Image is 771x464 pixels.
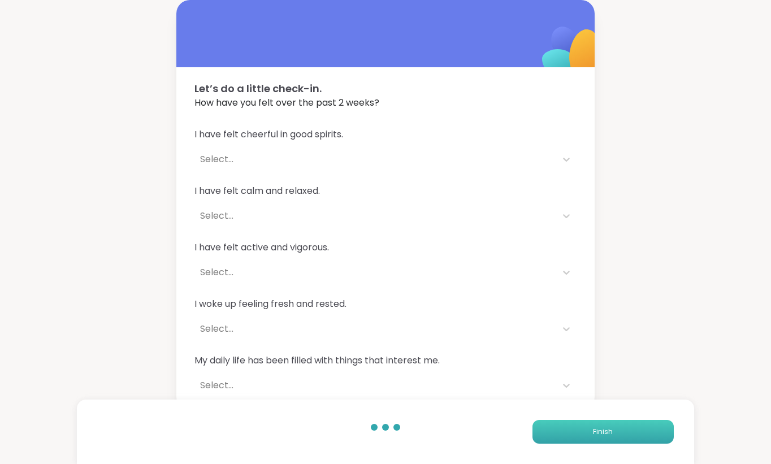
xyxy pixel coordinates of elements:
span: Finish [593,427,613,437]
div: Select... [200,153,551,166]
span: My daily life has been filled with things that interest me. [194,354,577,367]
span: I woke up feeling fresh and rested. [194,297,577,311]
div: Select... [200,379,551,392]
span: I have felt cheerful in good spirits. [194,128,577,141]
div: Select... [200,322,551,336]
div: Select... [200,209,551,223]
span: Let’s do a little check-in. [194,81,577,96]
span: I have felt calm and relaxed. [194,184,577,198]
div: Select... [200,266,551,279]
span: I have felt active and vigorous. [194,241,577,254]
span: How have you felt over the past 2 weeks? [194,96,577,110]
button: Finish [532,420,674,444]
